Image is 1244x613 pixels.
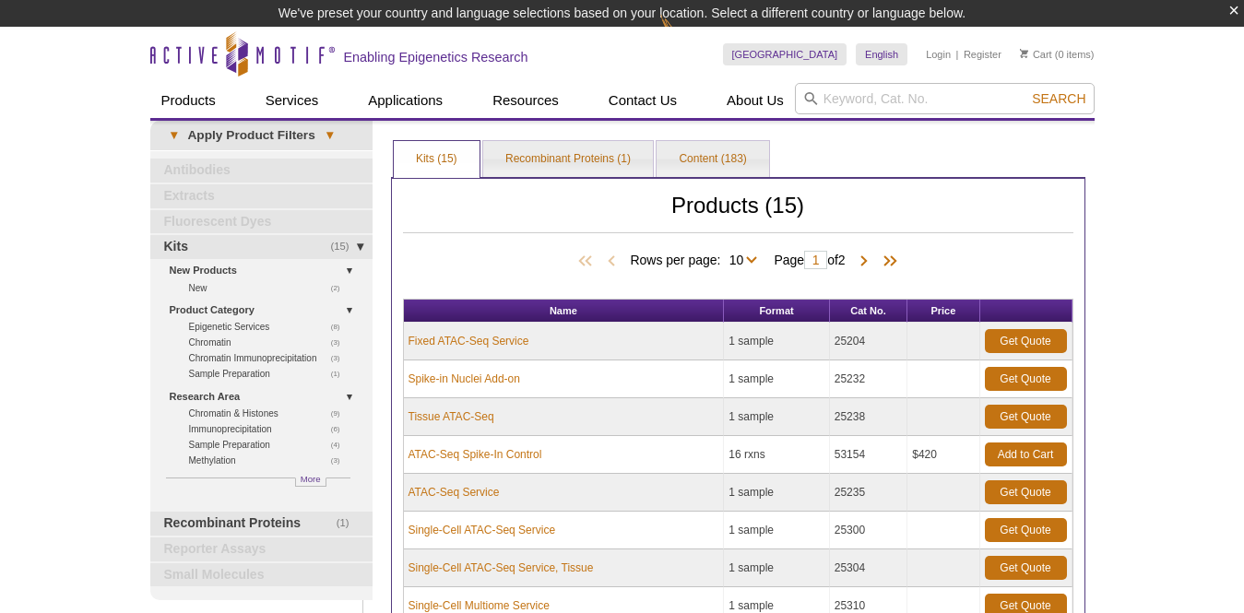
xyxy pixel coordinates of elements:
td: $420 [907,436,979,474]
td: 1 sample [724,549,829,587]
a: (3)Chromatin Immunoprecipitation [189,350,350,366]
a: Applications [357,83,454,118]
a: More [295,477,326,487]
span: Page of [764,251,854,269]
a: (9)Chromatin & Histones [189,406,350,421]
span: (3) [331,453,350,468]
a: Contact Us [598,83,688,118]
h2: Products (15) [403,197,1073,233]
a: Get Quote [985,405,1067,429]
a: Small Molecules [150,563,373,587]
a: (2)New [189,280,350,296]
a: Single-Cell ATAC-Seq Service [409,522,556,538]
span: (8) [331,319,350,335]
a: Add to Cart [985,442,1067,466]
a: (4)Sample Preparation [189,437,350,453]
a: (15)Kits [150,235,373,259]
a: Get Quote [985,556,1067,580]
td: 25304 [830,549,908,587]
a: (8)Epigenetic Services [189,319,350,335]
span: (3) [331,350,350,366]
a: Product Category [170,301,361,320]
span: Rows per page: [630,250,764,268]
li: (0 items) [1020,43,1095,65]
td: 25232 [830,360,908,398]
a: Products [150,83,227,118]
input: Keyword, Cat. No. [795,83,1095,114]
td: 16 rxns [724,436,829,474]
a: Get Quote [985,367,1067,391]
td: 1 sample [724,360,829,398]
a: (1)Sample Preparation [189,366,350,382]
td: 1 sample [724,474,829,512]
a: (3)Methylation [189,453,350,468]
span: (9) [331,406,350,421]
img: Change Here [660,14,709,57]
td: 25235 [830,474,908,512]
h2: Enabling Epigenetics Research [344,49,528,65]
td: 25204 [830,323,908,360]
a: Get Quote [985,518,1067,542]
a: Research Area [170,387,361,407]
span: (1) [337,512,360,536]
a: Fixed ATAC-Seq Service [409,333,529,349]
a: (6)Immunoprecipitation [189,421,350,437]
a: Services [255,83,330,118]
img: Your Cart [1020,49,1028,58]
th: Name [404,300,725,323]
a: Register [964,48,1001,61]
a: Content (183) [657,141,768,178]
span: (4) [331,437,350,453]
a: Recombinant Proteins (1) [483,141,653,178]
a: Get Quote [985,329,1067,353]
span: Next Page [855,253,873,271]
a: Antibodies [150,159,373,183]
span: (1) [331,366,350,382]
th: Cat No. [830,300,908,323]
a: Single-Cell ATAC-Seq Service, Tissue [409,560,594,576]
a: New Products [170,261,361,280]
td: 25300 [830,512,908,549]
span: Last Page [873,253,901,271]
a: Get Quote [985,480,1067,504]
span: 2 [838,253,846,267]
span: (2) [331,280,350,296]
td: 1 sample [724,512,829,549]
a: [GEOGRAPHIC_DATA] [723,43,847,65]
a: (1)Recombinant Proteins [150,512,373,536]
a: Resources [481,83,570,118]
a: Fluorescent Dyes [150,210,373,234]
span: Previous Page [602,253,621,271]
a: ATAC-Seq Service [409,484,500,501]
span: (3) [331,335,350,350]
span: First Page [575,253,602,271]
span: ▾ [315,127,344,144]
a: About Us [716,83,795,118]
td: 25238 [830,398,908,436]
th: Format [724,300,829,323]
span: (6) [331,421,350,437]
a: Kits (15) [394,141,480,178]
th: Price [907,300,979,323]
a: ▾Apply Product Filters▾ [150,121,373,150]
span: (15) [331,235,360,259]
span: More [301,471,321,487]
span: ▾ [160,127,188,144]
a: Reporter Assays [150,537,373,561]
td: 53154 [830,436,908,474]
a: Extracts [150,184,373,208]
a: ATAC-Seq Spike-In Control [409,446,542,463]
td: 1 sample [724,398,829,436]
a: Cart [1020,48,1052,61]
a: Tissue ATAC-Seq [409,408,494,425]
td: 1 sample [724,323,829,360]
a: Spike-in Nuclei Add-on [409,371,520,387]
li: | [956,43,959,65]
button: Search [1026,90,1091,107]
a: Login [926,48,951,61]
a: (3)Chromatin [189,335,350,350]
span: Search [1032,91,1085,106]
a: English [856,43,907,65]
